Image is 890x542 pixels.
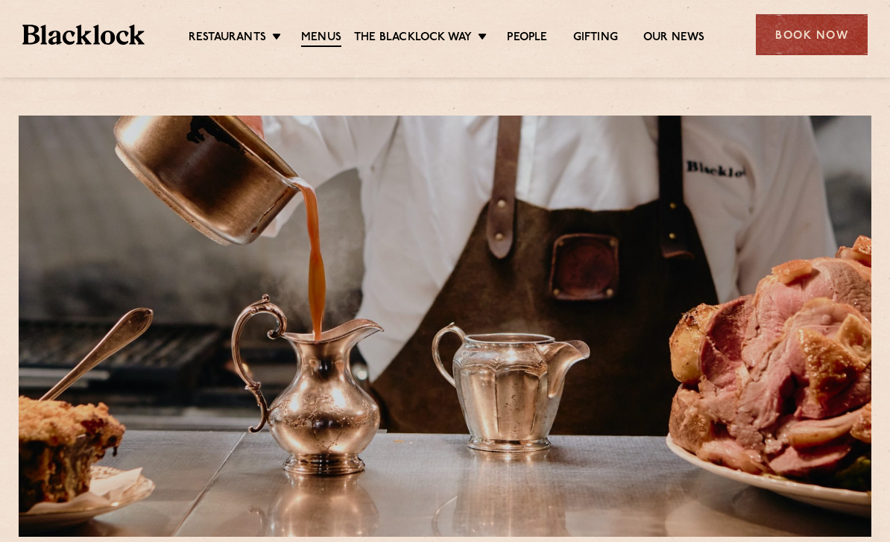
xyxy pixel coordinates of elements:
[507,31,547,45] a: People
[756,14,868,55] div: Book Now
[22,25,145,45] img: BL_Textured_Logo-footer-cropped.svg
[301,31,341,47] a: Menus
[189,31,266,45] a: Restaurants
[354,31,472,45] a: The Blacklock Way
[643,31,705,45] a: Our News
[573,31,618,45] a: Gifting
